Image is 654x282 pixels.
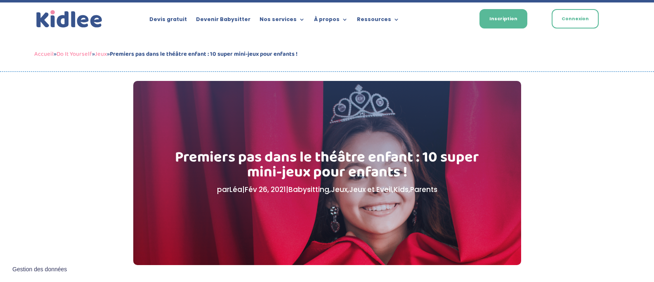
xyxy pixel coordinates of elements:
a: Connexion [552,9,599,28]
span: Gestion des données [12,266,67,273]
a: Inscription [479,9,527,28]
a: Nos services [260,17,305,26]
a: Devis gratuit [149,17,187,26]
a: Do It Yourself [57,49,92,59]
a: Accueil [34,49,54,59]
img: logo_kidlee_bleu [34,8,104,30]
h1: Premiers pas dans le théâtre enfant : 10 super mini-jeux pour enfants ! [175,150,479,184]
strong: Premiers pas dans le théâtre enfant : 10 super mini-jeux pour enfants ! [110,49,297,59]
a: Léa [229,185,242,194]
button: Gestion des données [7,261,72,278]
a: Jeux et Eveil [349,185,392,194]
a: Kids [394,185,408,194]
a: À propos [314,17,348,26]
span: Fév 26, 2021 [245,185,286,194]
a: Jeux [95,49,107,59]
p: par | | , , , , [175,184,479,196]
a: Kidlee Logo [34,8,104,30]
a: Jeux [331,185,347,194]
a: Parents [410,185,437,194]
a: Ressources [357,17,399,26]
span: » » » [34,49,297,59]
a: Devenir Babysitter [196,17,250,26]
a: Babysitting [288,185,329,194]
img: Français [449,17,456,22]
